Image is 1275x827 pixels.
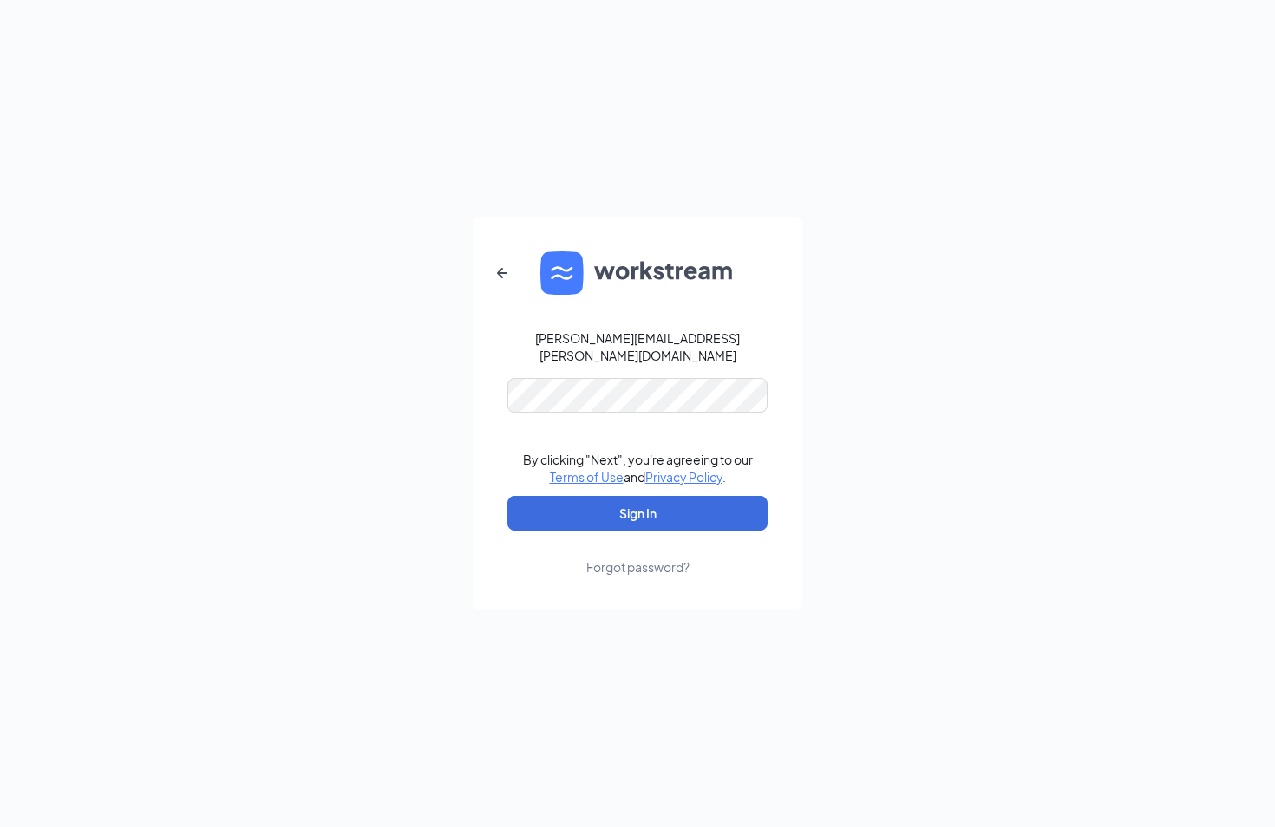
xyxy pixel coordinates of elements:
[492,263,513,283] svg: ArrowLeftNew
[481,252,523,294] button: ArrowLeftNew
[550,469,624,485] a: Terms of Use
[507,496,768,531] button: Sign In
[586,531,690,576] a: Forgot password?
[507,329,768,364] div: [PERSON_NAME][EMAIL_ADDRESS][PERSON_NAME][DOMAIN_NAME]
[540,251,735,295] img: WS logo and Workstream text
[586,558,690,576] div: Forgot password?
[645,469,722,485] a: Privacy Policy
[523,451,753,485] div: By clicking "Next", you're agreeing to our and .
